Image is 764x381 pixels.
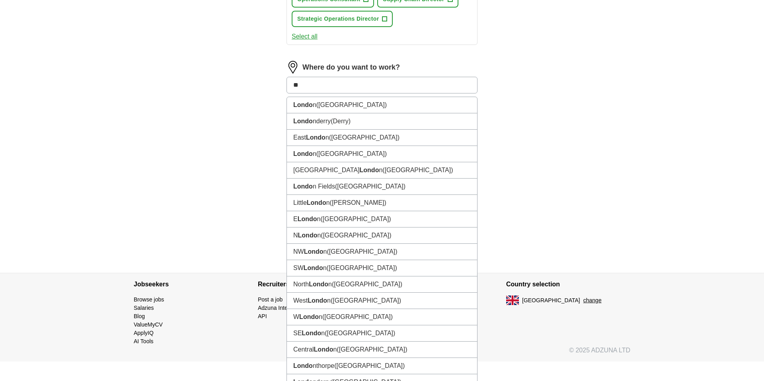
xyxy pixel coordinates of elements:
[320,216,391,222] span: ([GEOGRAPHIC_DATA])
[360,167,379,173] strong: Londo
[382,167,453,173] span: ([GEOGRAPHIC_DATA])
[331,118,351,124] span: (Derry)
[327,248,397,255] span: ([GEOGRAPHIC_DATA])
[287,162,477,179] li: [GEOGRAPHIC_DATA] n
[287,325,477,342] li: SE n
[287,130,477,146] li: East n
[287,211,477,227] li: E n
[308,297,327,304] strong: Londo
[134,321,163,328] a: ValueMyCV
[331,297,401,304] span: ([GEOGRAPHIC_DATA])
[286,61,299,74] img: location.png
[293,118,313,124] strong: Londo
[302,330,321,336] strong: Londo
[330,199,386,206] span: ([PERSON_NAME])
[335,183,405,190] span: ([GEOGRAPHIC_DATA])
[292,32,318,41] button: Select all
[134,296,164,303] a: Browse jobs
[127,346,637,362] div: © 2025 ADZUNA LTD
[287,227,477,244] li: N n
[134,313,145,319] a: Blog
[287,358,477,374] li: nthorpe
[327,264,397,271] span: ([GEOGRAPHIC_DATA])
[287,97,477,113] li: n
[522,296,580,305] span: [GEOGRAPHIC_DATA]
[287,342,477,358] li: Central n
[293,183,313,190] strong: Londo
[309,281,328,288] strong: Londo
[287,276,477,293] li: North n
[287,113,477,130] li: nderry
[314,346,333,353] strong: Londo
[287,293,477,309] li: West n
[298,232,318,239] strong: Londo
[302,62,400,73] label: Where do you want to work?
[316,101,387,108] span: ([GEOGRAPHIC_DATA])
[297,15,379,23] span: Strategic Operations Director
[287,260,477,276] li: SW n
[322,313,393,320] span: ([GEOGRAPHIC_DATA])
[258,313,267,319] a: API
[583,296,602,305] button: change
[258,296,283,303] a: Post a job
[293,362,313,369] strong: Londo
[287,195,477,211] li: Little n
[134,305,154,311] a: Salaries
[293,150,313,157] strong: Londo
[306,134,325,141] strong: Londo
[334,362,405,369] span: ([GEOGRAPHIC_DATA])
[304,264,323,271] strong: Londo
[292,11,393,27] button: Strategic Operations Director
[258,305,306,311] a: Adzuna Intelligence
[321,232,391,239] span: ([GEOGRAPHIC_DATA])
[506,273,630,295] h4: Country selection
[307,199,326,206] strong: Londo
[299,313,319,320] strong: Londo
[316,150,387,157] span: ([GEOGRAPHIC_DATA])
[325,330,395,336] span: ([GEOGRAPHIC_DATA])
[287,309,477,325] li: W n
[287,244,477,260] li: NW n
[287,179,477,195] li: n Fields
[337,346,407,353] span: ([GEOGRAPHIC_DATA])
[332,281,402,288] span: ([GEOGRAPHIC_DATA])
[506,295,519,305] img: UK flag
[287,146,477,162] li: n
[293,101,313,108] strong: Londo
[298,216,317,222] strong: Londo
[329,134,400,141] span: ([GEOGRAPHIC_DATA])
[304,248,324,255] strong: Londo
[134,330,154,336] a: ApplyIQ
[134,338,154,344] a: AI Tools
